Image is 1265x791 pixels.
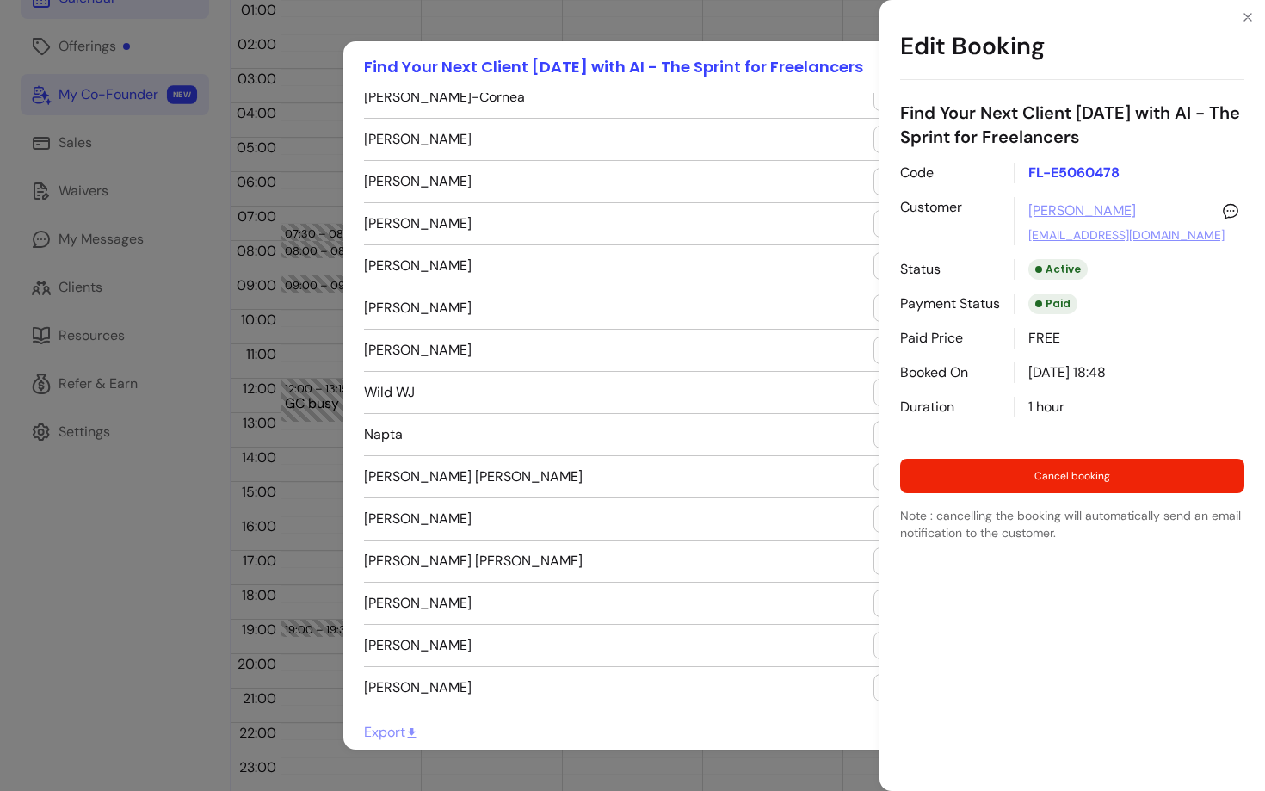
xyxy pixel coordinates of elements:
[900,362,1000,383] p: Booked On
[900,294,1000,314] p: Payment Status
[1028,201,1136,221] a: [PERSON_NAME]
[1014,362,1244,383] div: [DATE] 18:48
[1028,294,1077,314] div: Paid
[900,197,1000,245] p: Customer
[1014,328,1244,349] div: FREE
[1028,226,1225,244] a: [EMAIL_ADDRESS][DOMAIN_NAME]
[900,101,1244,149] p: Find Your Next Client [DATE] with AI - The Sprint for Freelancers
[900,397,1000,417] p: Duration
[900,328,1000,349] p: Paid Price
[900,14,1244,80] h1: Edit Booking
[1014,397,1244,417] div: 1 hour
[900,163,1000,183] p: Code
[1234,3,1262,31] button: Close
[900,459,1244,493] button: Cancel booking
[1014,163,1244,183] p: FL-E5060478
[1028,259,1088,280] div: Active
[900,507,1244,541] p: Note : cancelling the booking will automatically send an email notification to the customer.
[900,259,1000,280] p: Status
